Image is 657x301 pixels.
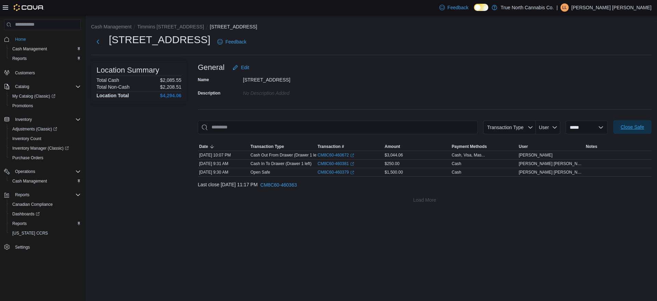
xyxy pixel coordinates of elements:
[10,54,81,63] span: Reports
[1,242,83,252] button: Settings
[556,3,558,12] p: |
[7,54,83,63] button: Reports
[250,144,284,149] span: Transaction Type
[10,210,81,218] span: Dashboards
[10,125,81,133] span: Adjustments (Classic)
[10,144,72,152] a: Inventory Manager (Classic)
[383,142,450,151] button: Amount
[7,124,83,134] a: Adjustments (Classic)
[1,34,83,44] button: Home
[160,84,181,90] p: $2,208.51
[12,191,32,199] button: Reports
[109,33,210,47] h1: [STREET_ADDRESS]
[7,101,83,111] button: Promotions
[7,176,83,186] button: Cash Management
[474,4,488,11] input: Dark Mode
[10,154,81,162] span: Purchase Orders
[12,243,81,251] span: Settings
[318,170,354,175] a: CM8C60-460379External link
[10,177,81,185] span: Cash Management
[519,161,583,166] span: [PERSON_NAME] [PERSON_NAME]
[14,4,44,11] img: Cova
[1,82,83,91] button: Catalog
[12,178,47,184] span: Cash Management
[243,74,335,83] div: [STREET_ADDRESS]
[15,192,29,198] span: Reports
[215,35,249,49] a: Feedback
[15,84,29,89] span: Catalog
[12,243,33,251] a: Settings
[12,69,38,77] a: Customers
[12,56,27,61] span: Reports
[385,152,403,158] span: $3,044.06
[385,144,400,149] span: Amount
[385,170,403,175] span: $1,500.00
[137,24,204,29] button: Timmins [STREET_ADDRESS]
[10,144,81,152] span: Inventory Manager (Classic)
[12,35,29,43] a: Home
[12,167,38,176] button: Operations
[487,125,524,130] span: Transaction Type
[12,230,48,236] span: [US_STATE] CCRS
[10,210,42,218] a: Dashboards
[198,90,220,96] label: Description
[199,144,208,149] span: Date
[450,142,517,151] button: Payment Methods
[250,161,312,166] p: Cash In To Drawer (Drawer 1 left)
[260,181,297,188] span: CM8C60-460363
[250,170,270,175] p: Open Safe
[1,115,83,124] button: Inventory
[10,45,81,53] span: Cash Management
[198,63,224,72] h3: General
[12,146,69,151] span: Inventory Manager (Classic)
[1,190,83,200] button: Reports
[12,221,27,226] span: Reports
[198,151,249,159] div: [DATE] 10:07 PM
[10,200,55,209] a: Canadian Compliance
[96,84,130,90] h6: Total Non-Cash
[571,3,652,12] p: [PERSON_NAME] [PERSON_NAME]
[350,171,354,175] svg: External link
[501,3,554,12] p: True North Cannabis Co.
[250,152,320,158] p: Cash Out From Drawer (Drawer 1 left)
[12,103,33,109] span: Promotions
[452,161,461,166] div: Cash
[318,152,354,158] a: CM8C60-460672External link
[12,83,81,91] span: Catalog
[318,144,344,149] span: Transaction #
[7,44,83,54] button: Cash Management
[448,4,468,11] span: Feedback
[7,153,83,163] button: Purchase Orders
[15,169,35,174] span: Operations
[452,152,485,158] div: Cash, Visa, Mas...
[243,88,335,96] div: No Description added
[96,77,119,83] h6: Total Cash
[198,178,652,192] div: Last close [DATE] 11:17 PM
[519,152,553,158] span: [PERSON_NAME]
[12,115,35,124] button: Inventory
[7,143,83,153] a: Inventory Manager (Classic)
[10,135,81,143] span: Inventory Count
[7,228,83,238] button: [US_STATE] CCRS
[10,92,81,100] span: My Catalog (Classic)
[15,117,32,122] span: Inventory
[452,170,461,175] div: Cash
[483,121,536,134] button: Transaction Type
[561,3,569,12] div: Loveleen Loveleen
[350,162,354,166] svg: External link
[12,35,81,43] span: Home
[12,155,43,161] span: Purchase Orders
[10,220,81,228] span: Reports
[10,220,29,228] a: Reports
[519,170,583,175] span: [PERSON_NAME] [PERSON_NAME]
[258,178,300,192] button: CM8C60-460363
[12,136,41,141] span: Inventory Count
[413,197,436,203] span: Load More
[160,77,181,83] p: $2,085.55
[160,93,181,98] h4: $4,294.06
[12,167,81,176] span: Operations
[316,142,383,151] button: Transaction #
[586,144,597,149] span: Notes
[10,45,50,53] a: Cash Management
